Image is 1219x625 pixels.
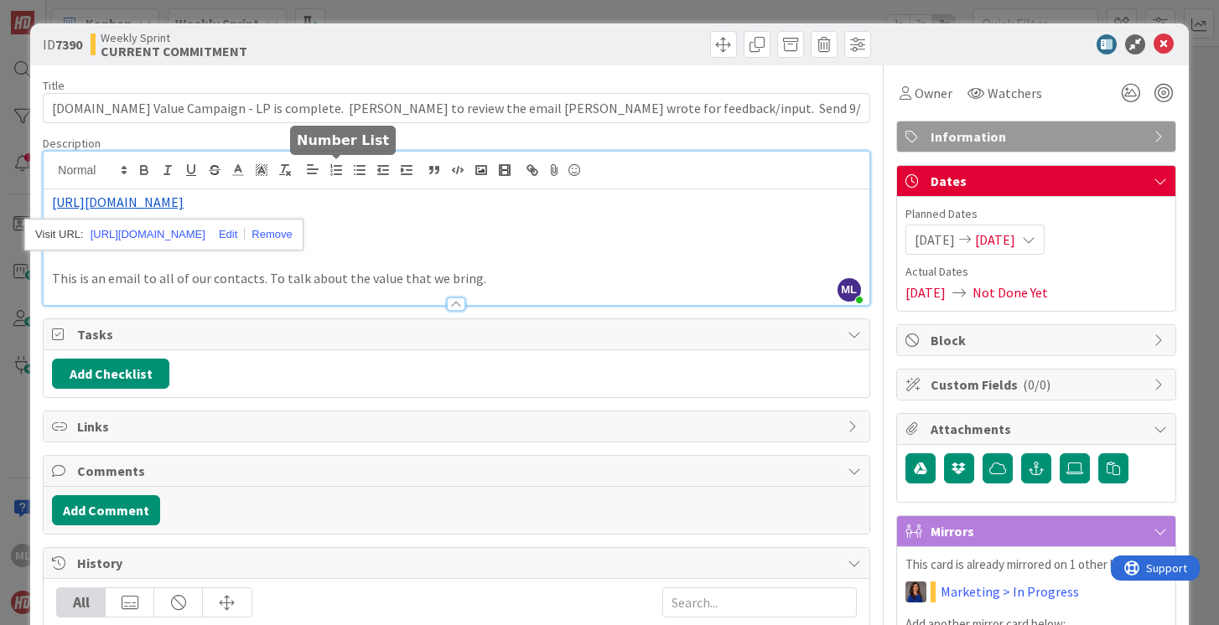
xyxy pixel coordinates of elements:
p: This is an email to all of our contacts. To talk about the value that we bring. [52,269,860,288]
img: SL [905,581,926,602]
span: Mirrors [931,521,1145,541]
span: Attachments [931,419,1145,439]
span: ( 0/0 ) [1023,376,1050,393]
span: Support [35,3,76,23]
span: Actual Dates [905,263,1167,281]
input: Search... [662,587,857,617]
span: Dates [931,171,1145,191]
span: Description [43,136,101,151]
span: Watchers [988,83,1042,103]
span: Tasks [77,324,838,344]
span: Block [931,330,1145,350]
input: type card name here... [43,93,869,123]
label: Title [43,78,65,93]
p: This card is already mirrored on 1 other board. [905,555,1167,575]
span: ML [838,278,861,302]
span: Owner [915,83,952,103]
button: Add Checklist [52,359,169,389]
span: Planned Dates [905,205,1167,223]
span: Links [77,416,838,436]
h5: Number List [297,132,389,148]
div: All [57,588,106,617]
span: [DATE] [905,282,946,302]
button: Add Comment [52,495,160,525]
span: Not Done Yet [973,282,1048,302]
span: [DATE] [915,230,955,250]
span: Information [931,127,1145,147]
a: [URL][DOMAIN_NAME] [52,194,184,210]
b: 7390 [55,36,82,53]
span: History [77,553,838,573]
span: Custom Fields [931,374,1145,395]
span: Comments [77,461,838,481]
b: CURRENT COMMITMENT [101,44,247,58]
p: September Value Campaign. [52,230,860,250]
span: Weekly Sprint [101,31,247,44]
a: [URL][DOMAIN_NAME] [91,224,205,245]
span: ID [43,34,82,54]
span: [DATE] [975,230,1015,250]
a: Marketing > In Progress [941,581,1079,602]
